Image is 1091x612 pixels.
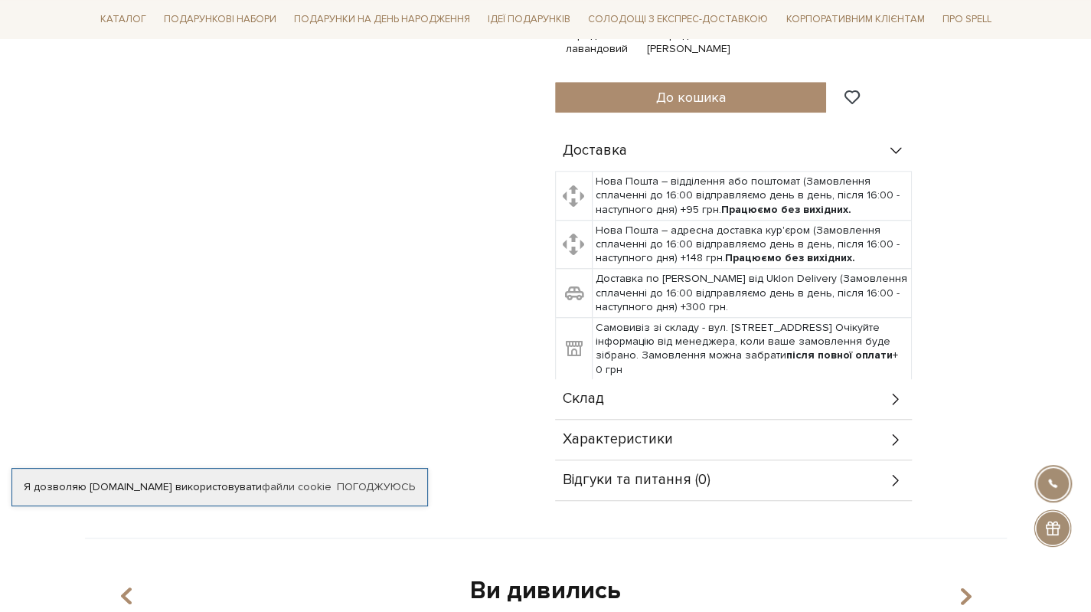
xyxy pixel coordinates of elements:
[721,203,851,216] b: Працюємо без вихідних.
[779,8,930,31] a: Корпоративним клієнтам
[655,89,725,106] span: До кошика
[555,82,827,113] button: До кошика
[592,269,911,318] td: Доставка по [PERSON_NAME] від Uklon Delivery (Замовлення сплаченні до 16:00 відправляємо день в д...
[288,8,476,31] a: Подарунки на День народження
[786,349,893,362] b: після повної оплати
[337,480,415,494] a: Погоджуюсь
[12,480,427,494] div: Я дозволяю [DOMAIN_NAME] використовувати
[563,144,627,158] span: Доставка
[94,8,152,31] a: Каталог
[482,8,577,31] a: Ідеї подарунків
[158,8,283,31] a: Подарункові набори
[563,392,604,406] span: Склад
[592,318,911,381] td: Самовивіз зі складу - вул. [STREET_ADDRESS] Очікуйте інформацію від менеджера, коли ваше замовлен...
[592,220,911,269] td: Нова Пошта – адресна доставка кур'єром (Замовлення сплаченні до 16:00 відправляємо день в день, п...
[262,480,332,493] a: файли cookie
[103,575,988,607] div: Ви дивились
[936,8,997,31] a: Про Spell
[582,6,774,32] a: Солодощі з експрес-доставкою
[563,473,710,487] span: Відгуки та питання (0)
[725,251,855,264] b: Працюємо без вихідних.
[563,433,673,447] span: Характеристики
[592,172,911,221] td: Нова Пошта – відділення або поштомат (Замовлення сплаченні до 16:00 відправляємо день в день, піс...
